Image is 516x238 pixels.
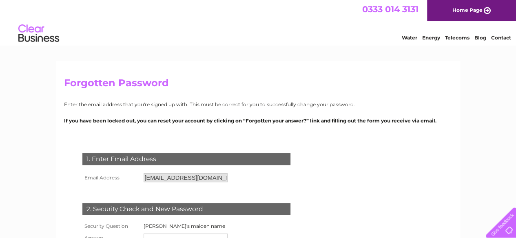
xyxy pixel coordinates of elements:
[422,35,440,41] a: Energy
[491,35,511,41] a: Contact
[474,35,486,41] a: Blog
[80,221,142,231] th: Security Question
[64,77,452,93] h2: Forgotten Password
[64,117,452,124] p: If you have been locked out, you can reset your account by clicking on “Forgotten your answer?” l...
[80,171,142,184] th: Email Address
[82,203,290,215] div: 2. Security Check and New Password
[144,223,225,229] label: [PERSON_NAME]'s maiden name
[445,35,469,41] a: Telecoms
[402,35,417,41] a: Water
[66,4,451,39] div: Clear Business is a trading name of Verastar Limited (registered in [GEOGRAPHIC_DATA] No. 3667643...
[64,100,452,108] p: Enter the email address that you're signed up with. This must be correct for you to successfully ...
[362,4,419,14] a: 0333 014 3131
[18,21,60,46] img: logo.png
[82,153,290,165] div: 1. Enter Email Address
